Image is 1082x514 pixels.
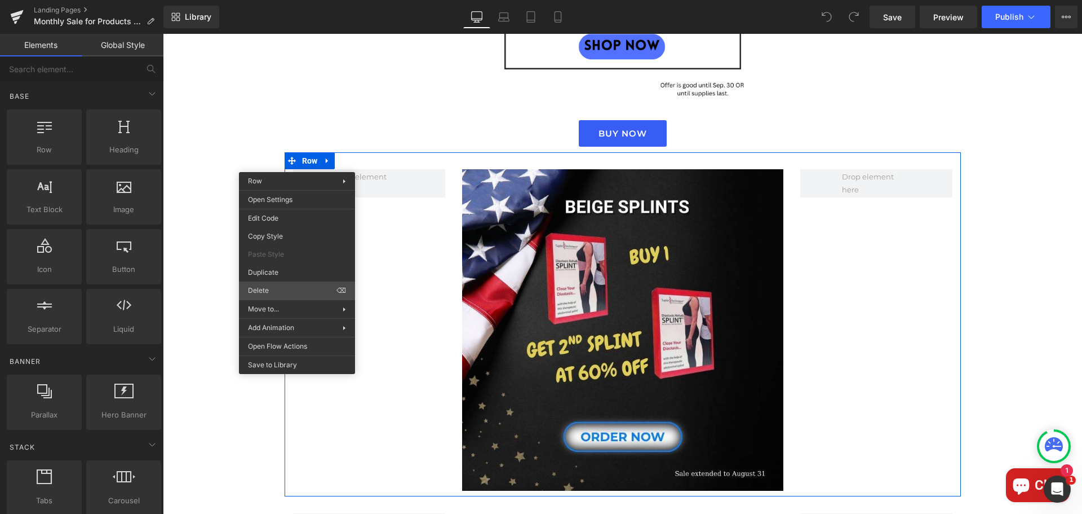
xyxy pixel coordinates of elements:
span: Tabs [10,495,78,507]
a: New Library [163,6,219,28]
button: More [1055,6,1077,28]
button: Undo [815,6,838,28]
span: Add Animation [248,323,343,333]
a: Mobile [544,6,571,28]
span: Monthly Sale for Products for Treatment of [MEDICAL_DATA] [34,17,142,26]
span: Open Flow Actions [248,341,346,352]
a: Preview [920,6,977,28]
inbox-online-store-chat: Shopify online store chat [840,434,910,471]
span: Carousel [90,495,158,507]
a: Laptop [490,6,517,28]
span: Image [90,204,158,216]
span: Banner [8,356,42,367]
span: Separator [10,323,78,335]
a: Global Style [82,34,163,56]
span: 1 [1067,476,1076,485]
a: Landing Pages [34,6,163,15]
span: Text Block [10,204,78,216]
span: ⌫ [336,285,346,296]
a: Desktop [463,6,490,28]
span: Delete [248,285,336,296]
iframe: Intercom live chat [1044,476,1071,503]
span: Heading [90,144,158,156]
span: Row [136,118,158,135]
a: BUY NOW [416,86,504,113]
button: Publish [982,6,1050,28]
span: Duplicate [248,267,346,278]
span: Row [10,144,78,156]
span: Button [90,263,158,275]
button: Redo [842,6,865,28]
span: Preview [933,11,964,23]
span: Base [8,91,30,102]
span: Save [883,11,902,23]
span: Edit Code [248,213,346,223]
span: Copy Style [248,231,346,241]
span: Paste Style [248,249,346,260]
a: Expand / Collapse [157,118,172,135]
span: Icon [10,263,78,275]
span: Save to Library [248,360,346,370]
span: Hero Banner [90,409,158,421]
span: Open Settings [248,195,346,205]
span: Parallax [10,409,78,421]
span: Publish [995,12,1023,21]
span: Row [248,177,262,185]
span: Stack [8,442,36,453]
span: Liquid [90,323,158,335]
span: Library [185,12,211,22]
span: Move to... [248,304,343,314]
a: Tablet [517,6,544,28]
